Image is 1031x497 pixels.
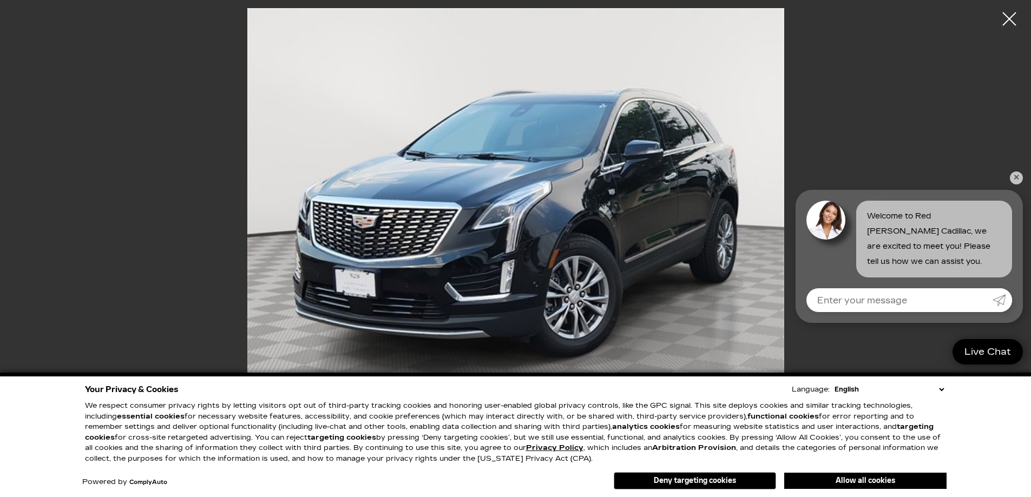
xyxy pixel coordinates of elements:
[85,401,947,464] p: We respect consumer privacy rights by letting visitors opt out of third-party tracking cookies an...
[85,382,179,397] span: Your Privacy & Cookies
[85,422,934,442] strong: targeting cookies
[953,339,1023,365] a: Live Chat
[856,201,1012,277] div: Welcome to Red [PERSON_NAME] Cadillac, we are excited to meet you! Please tell us how we can assi...
[792,386,830,393] div: Language:
[82,479,167,486] div: Powered by
[526,443,583,452] a: Privacy Policy
[117,412,185,421] strong: essential cookies
[747,412,819,421] strong: functional cookies
[614,472,776,489] button: Deny targeting cookies
[959,346,1016,358] span: Live Chat
[307,433,376,442] strong: targeting cookies
[129,479,167,486] a: ComplyAuto
[806,201,845,240] img: Agent profile photo
[806,288,993,312] input: Enter your message
[191,8,840,410] img: Certified Used 2022 Stellar Black Metallic Cadillac Premium Luxury image 1
[784,473,947,489] button: Allow all cookies
[832,384,947,395] select: Language Select
[993,288,1012,312] a: Submit
[612,422,680,431] strong: analytics cookies
[652,443,736,452] strong: Arbitration Provision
